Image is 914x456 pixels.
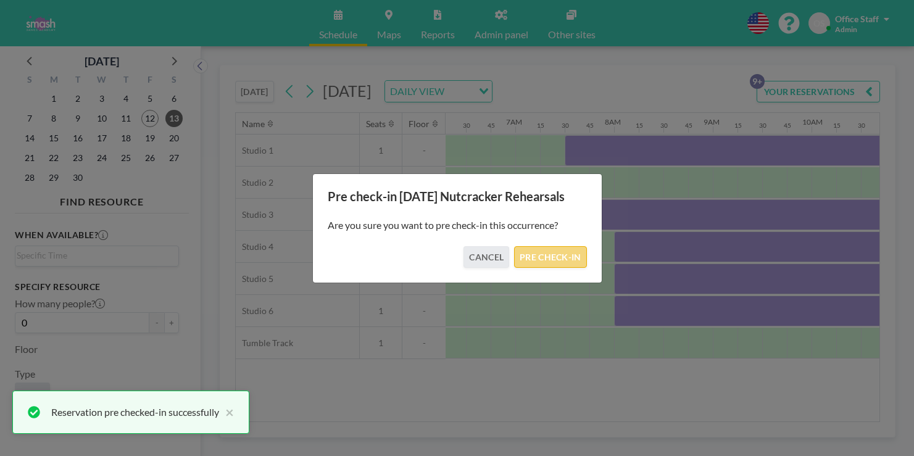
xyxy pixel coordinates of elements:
button: CANCEL [463,246,509,268]
p: Are you sure you want to pre check-in this occurrence? [328,219,587,231]
button: PRE CHECK-IN [514,246,586,268]
div: Reservation pre checked-in successfully [51,405,219,420]
button: close [219,405,234,420]
h3: Pre check-in [DATE] Nutcracker Rehearsals [328,189,587,204]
